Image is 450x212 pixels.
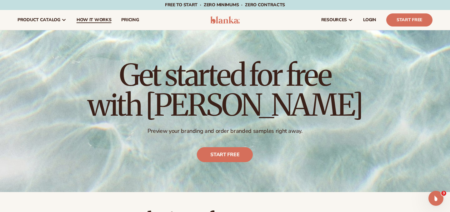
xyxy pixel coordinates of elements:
[210,16,240,24] img: logo
[428,191,443,206] iframe: Intercom live chat
[358,10,381,30] a: LOGIN
[12,10,72,30] a: product catalog
[441,191,446,196] span: 3
[321,17,347,22] span: resources
[77,17,112,22] span: How It Works
[363,17,376,22] span: LOGIN
[116,10,144,30] a: pricing
[87,128,362,135] p: Preview your branding and order branded samples right away.
[72,10,117,30] a: How It Works
[87,60,362,120] h1: Get started for free with [PERSON_NAME]
[386,13,432,26] a: Start Free
[165,2,285,8] span: Free to start · ZERO minimums · ZERO contracts
[197,147,253,162] a: Start free
[121,17,139,22] span: pricing
[17,17,60,22] span: product catalog
[316,10,358,30] a: resources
